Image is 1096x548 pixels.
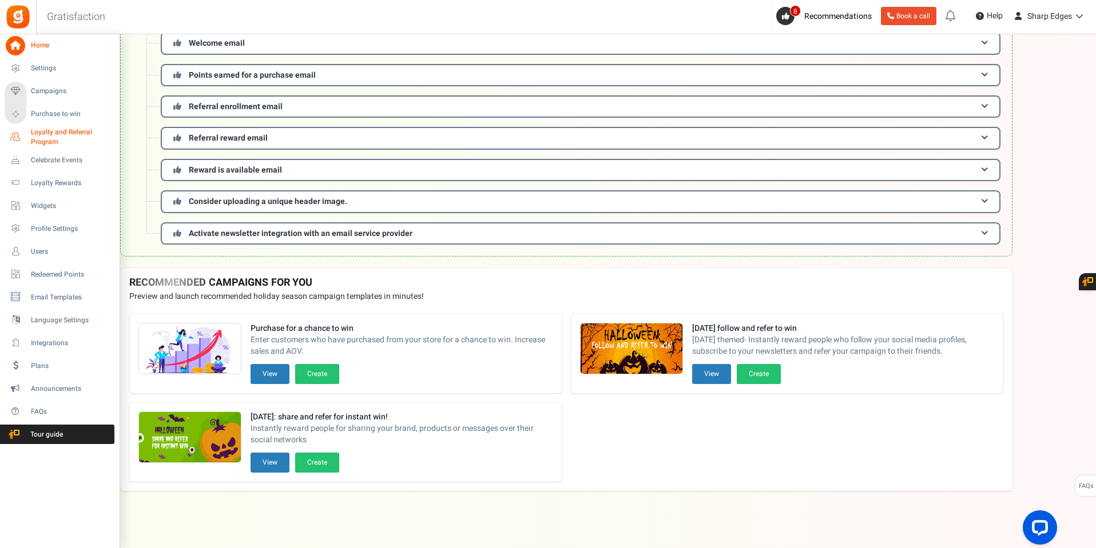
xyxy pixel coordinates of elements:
[31,247,111,257] span: Users
[31,201,111,211] span: Widgets
[1078,475,1094,497] span: FAQs
[1027,10,1072,22] span: Sharp Edges
[189,164,282,176] span: Reward is available email
[295,364,339,384] button: Create
[251,334,553,357] span: Enter customers who have purchased from your store for a chance to win. Increase sales and AOV.
[581,323,682,375] img: Recommended Campaigns
[5,310,114,330] a: Language Settings
[251,423,553,446] span: Instantly reward people for sharing your brand, products or messages over their social networks
[692,323,994,334] strong: [DATE] follow and refer to win
[971,7,1007,25] a: Help
[31,361,111,371] span: Plans
[5,82,114,101] a: Campaigns
[31,384,111,394] span: Announcements
[189,132,268,144] span: Referral reward email
[692,364,731,384] button: View
[776,7,876,25] a: 8 Recommendations
[5,59,114,78] a: Settings
[5,150,114,170] a: Celebrate Events
[251,364,289,384] button: View
[31,293,111,302] span: Email Templates
[5,430,85,439] span: Tour guide
[31,109,111,119] span: Purchase to win
[5,287,114,307] a: Email Templates
[804,10,872,22] span: Recommendations
[984,10,1003,22] span: Help
[692,334,994,357] span: [DATE] themed- Instantly reward people who follow your social media profiles, subscribe to your n...
[5,242,114,261] a: Users
[31,41,111,50] span: Home
[5,379,114,398] a: Announcements
[251,411,553,423] strong: [DATE]: share and refer for instant win!
[189,37,245,49] span: Welcome email
[5,105,114,124] a: Purchase to win
[34,6,118,29] h3: Gratisfaction
[31,224,111,234] span: Profile Settings
[5,402,114,421] a: FAQs
[189,195,347,207] span: Consider uploading a unique header image.
[31,315,111,325] span: Language Settings
[129,277,1003,289] h4: RECOMMENDED CAMPAIGNS FOR YOU
[31,407,111,417] span: FAQs
[5,333,114,353] a: Integrations
[295,453,339,473] button: Create
[31,63,111,73] span: Settings
[251,323,553,334] strong: Purchase for a chance to win
[5,4,31,30] img: Gratisfaction
[5,265,114,284] a: Redeemed Points
[189,227,412,239] span: Activate newsletter integration with an email service provider
[31,127,114,147] span: Loyalty and Referral Program
[189,101,283,113] span: Referral enrollment email
[139,323,241,375] img: Recommended Campaigns
[251,453,289,473] button: View
[5,356,114,375] a: Plans
[5,127,114,147] a: Loyalty and Referral Program
[881,7,936,25] a: Book a call
[5,219,114,238] a: Profile Settings
[31,178,111,188] span: Loyalty Rewards
[139,412,241,463] img: Recommended Campaigns
[31,155,111,165] span: Celebrate Events
[129,291,1003,302] p: Preview and launch recommended holiday season campaign templates in minutes!
[790,5,801,17] span: 8
[31,86,111,96] span: Campaigns
[31,338,111,348] span: Integrations
[189,69,316,81] span: Points earned for a purchase email
[737,364,781,384] button: Create
[5,36,114,55] a: Home
[31,270,111,279] span: Redeemed Points
[5,173,114,193] a: Loyalty Rewards
[5,196,114,215] a: Widgets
